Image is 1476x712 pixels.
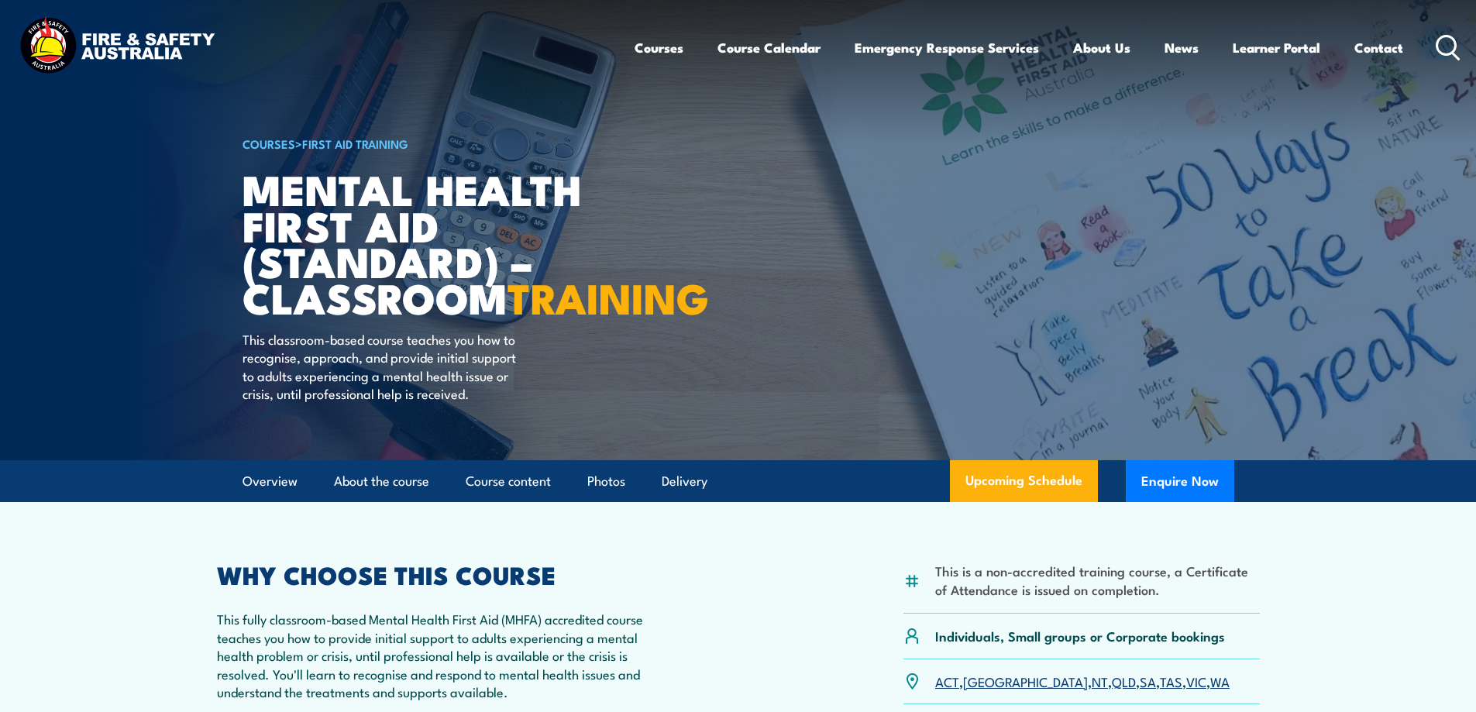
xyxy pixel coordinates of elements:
[1354,27,1403,68] a: Contact
[935,562,1260,598] li: This is a non-accredited training course, a Certificate of Attendance is issued on completion.
[302,135,408,152] a: First Aid Training
[855,27,1039,68] a: Emergency Response Services
[1073,27,1130,68] a: About Us
[935,627,1225,645] p: Individuals, Small groups or Corporate bookings
[1092,672,1108,690] a: NT
[466,461,551,502] a: Course content
[217,610,669,700] p: This fully classroom-based Mental Health First Aid (MHFA) accredited course teaches you how to pr...
[217,563,669,585] h2: WHY CHOOSE THIS COURSE
[635,27,683,68] a: Courses
[1210,672,1230,690] a: WA
[243,170,625,315] h1: Mental Health First Aid (Standard) – Classroom
[1233,27,1320,68] a: Learner Portal
[1186,672,1206,690] a: VIC
[1160,672,1182,690] a: TAS
[243,461,298,502] a: Overview
[950,460,1098,502] a: Upcoming Schedule
[717,27,821,68] a: Course Calendar
[662,461,707,502] a: Delivery
[935,672,1230,690] p: , , , , , , ,
[243,134,625,153] h6: >
[1140,672,1156,690] a: SA
[587,461,625,502] a: Photos
[334,461,429,502] a: About the course
[243,135,295,152] a: COURSES
[507,264,709,328] strong: TRAINING
[243,330,525,403] p: This classroom-based course teaches you how to recognise, approach, and provide initial support t...
[935,672,959,690] a: ACT
[1165,27,1199,68] a: News
[963,672,1088,690] a: [GEOGRAPHIC_DATA]
[1112,672,1136,690] a: QLD
[1126,460,1234,502] button: Enquire Now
